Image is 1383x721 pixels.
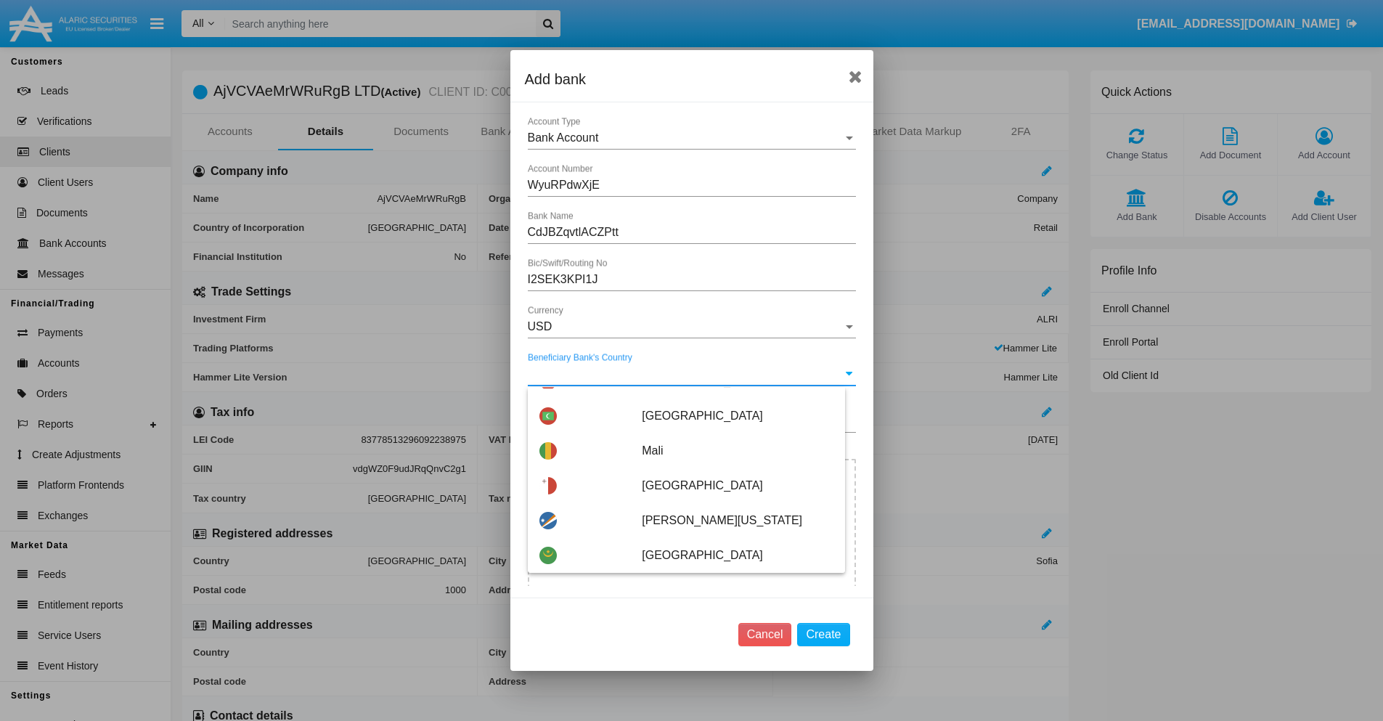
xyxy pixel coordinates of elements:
[642,503,833,538] span: [PERSON_NAME][US_STATE]
[525,68,859,91] div: Add bank
[642,399,833,433] span: [GEOGRAPHIC_DATA]
[528,131,599,144] span: Bank Account
[642,538,833,573] span: [GEOGRAPHIC_DATA]
[738,623,792,646] button: Cancel
[797,623,849,646] button: Create
[528,320,552,333] span: USD
[642,433,833,468] span: Mali
[642,468,833,503] span: [GEOGRAPHIC_DATA]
